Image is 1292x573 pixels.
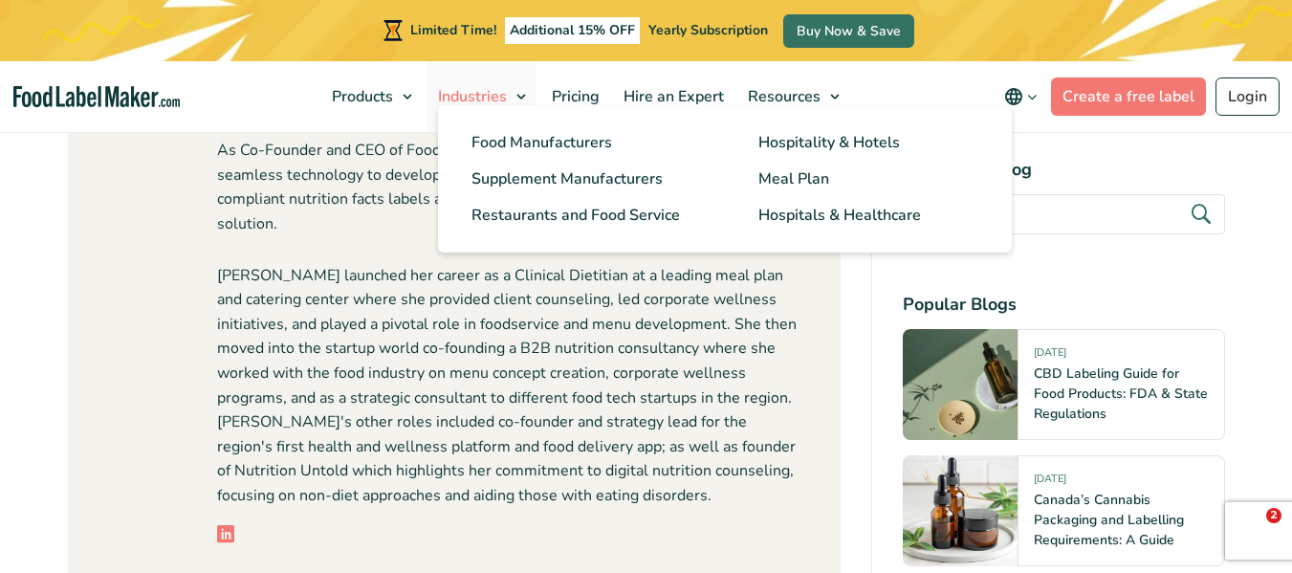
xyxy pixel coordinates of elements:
[730,197,1007,233] a: Hospitals & Healthcare
[742,86,822,107] span: Resources
[471,132,612,153] span: Food Manufacturers
[410,21,496,39] span: Limited Time!
[1215,77,1280,116] a: Login
[909,342,1292,521] iframe: Intercom notifications message
[648,21,768,39] span: Yearly Subscription
[540,61,607,132] a: Pricing
[730,161,1007,197] a: Meal Plan
[903,292,1225,318] h4: Popular Blogs
[1227,508,1273,554] iframe: Intercom live chat
[618,86,726,107] span: Hire an Expert
[443,124,720,161] a: Food Manufacturers
[471,168,663,189] span: Supplement Manufacturers
[730,124,1007,161] a: Hospitality & Hotels
[432,86,509,107] span: Industries
[1051,77,1206,116] a: Create a free label
[1266,508,1281,523] span: 2
[758,168,829,189] span: Meal Plan
[903,194,1225,234] input: Search articles...
[505,17,640,44] span: Additional 15% OFF
[217,139,802,236] p: As Co-Founder and CEO of Food Label Maker, she spearheaded the adoption of seamless technology to...
[471,205,680,226] span: Restaurants and Food Service
[427,61,536,132] a: Industries
[320,61,422,132] a: Products
[736,61,849,132] a: Resources
[546,86,602,107] span: Pricing
[903,157,1225,183] h4: Search the Blog
[217,264,802,509] p: [PERSON_NAME] launched her career as a Clinical Dietitian at a leading meal plan and catering cen...
[758,205,921,226] span: Hospitals & Healthcare
[443,161,720,197] a: Supplement Manufacturers
[758,132,900,153] span: Hospitality & Hotels
[326,86,395,107] span: Products
[443,197,720,233] a: Restaurants and Food Service
[783,14,914,48] a: Buy Now & Save
[612,61,732,132] a: Hire an Expert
